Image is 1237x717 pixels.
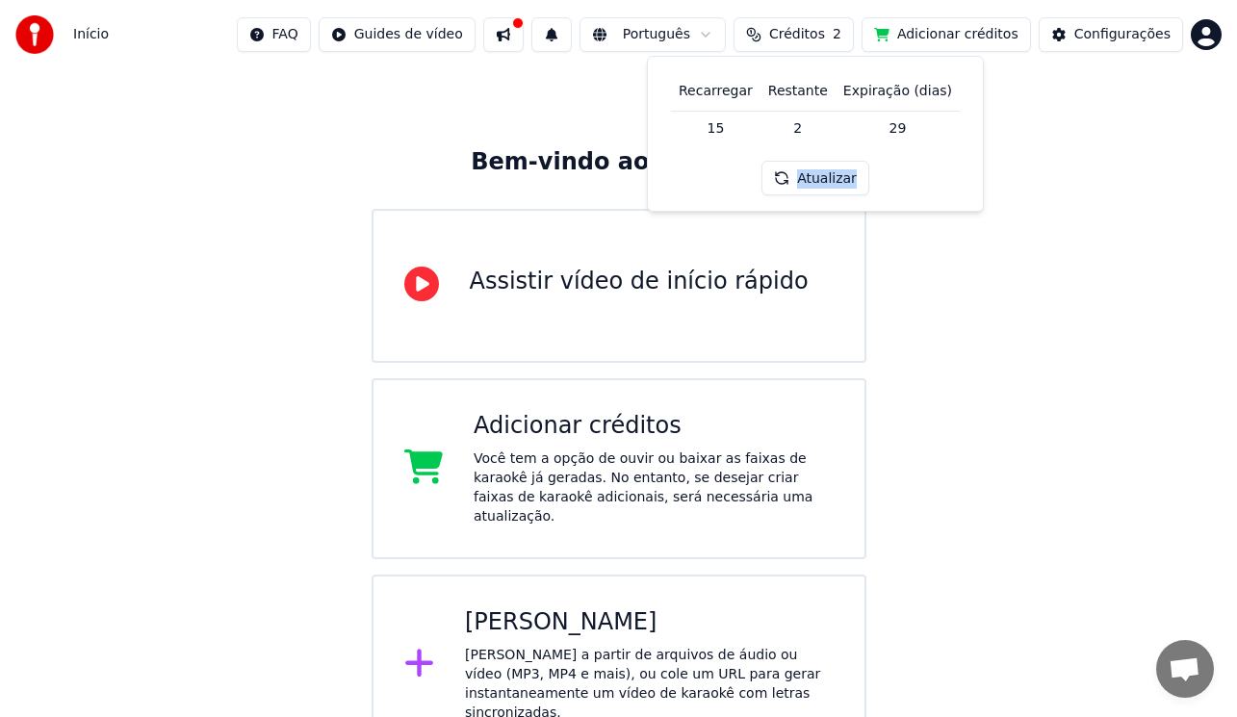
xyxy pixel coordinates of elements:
button: Atualizar [761,161,869,195]
span: Início [73,25,109,44]
div: Configurações [1074,25,1171,44]
th: Expiração (dias) [836,72,960,111]
img: youka [15,15,54,54]
div: Bem-vindo ao Youka [471,147,765,178]
div: Assistir vídeo de início rápido [470,267,809,297]
td: 29 [836,111,960,145]
button: FAQ [237,17,311,52]
button: Configurações [1039,17,1183,52]
td: 15 [671,111,760,145]
button: Adicionar créditos [862,17,1031,52]
div: Adicionar créditos [474,411,834,442]
div: Você tem a opção de ouvir ou baixar as faixas de karaokê já geradas. No entanto, se desejar criar... [474,449,834,526]
th: Restante [760,72,836,111]
div: [PERSON_NAME] [465,607,834,638]
button: Créditos2 [734,17,854,52]
span: Créditos [769,25,825,44]
td: 2 [760,111,836,145]
button: Guides de vídeo [319,17,476,52]
th: Recarregar [671,72,760,111]
span: 2 [833,25,841,44]
a: Conversa aberta [1156,640,1214,698]
nav: breadcrumb [73,25,109,44]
